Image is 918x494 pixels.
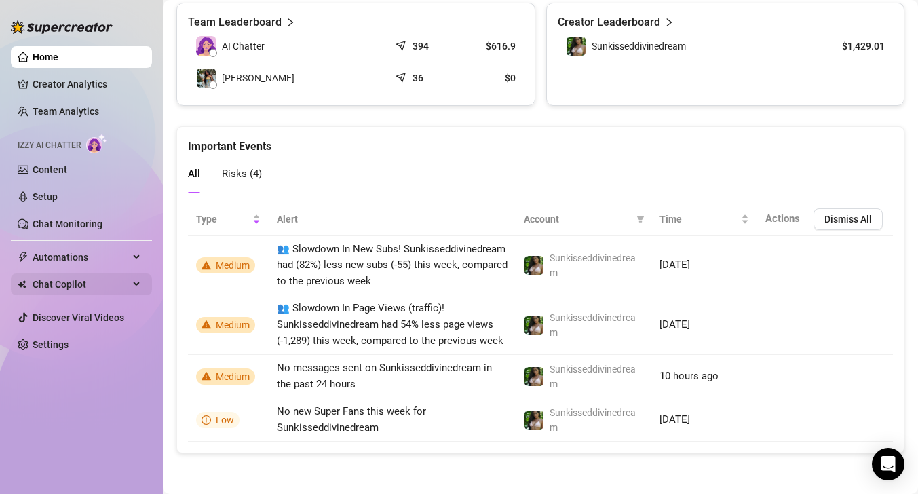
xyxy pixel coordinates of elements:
[33,164,67,175] a: Content
[550,252,636,278] span: Sunkisseddivinedream
[659,318,690,330] span: [DATE]
[636,215,645,223] span: filter
[269,203,516,236] th: Alert
[33,52,58,62] a: Home
[216,260,250,271] span: Medium
[86,134,107,153] img: AI Chatter
[659,212,738,227] span: Time
[396,37,409,51] span: send
[413,71,423,85] article: 36
[33,73,141,95] a: Creator Analytics
[222,39,265,54] span: AI Chatter
[558,14,660,31] article: Creator Leaderboard
[550,364,636,389] span: Sunkisseddivinedream
[465,39,516,53] article: $616.9
[11,20,113,34] img: logo-BBDzfeDw.svg
[33,273,129,295] span: Chat Copilot
[286,14,295,31] span: right
[202,415,211,425] span: info-circle
[823,39,885,53] article: $1,429.01
[33,339,69,350] a: Settings
[222,168,262,180] span: Risks ( 4 )
[202,371,211,381] span: warning
[33,106,99,117] a: Team Analytics
[18,280,26,289] img: Chat Copilot
[197,69,216,88] img: Alliya Valentin
[465,71,516,85] article: $0
[277,243,508,287] span: 👥 Slowdown In New Subs! Sunkisseddivinedream had (82%) less new subs (-55) this week, compared to...
[196,212,250,227] span: Type
[188,14,282,31] article: Team Leaderboard
[33,218,102,229] a: Chat Monitoring
[524,411,543,430] img: Sunkisseddivinedream
[188,127,893,155] div: Important Events
[524,256,543,275] img: Sunkisseddivinedream
[188,168,200,180] span: All
[524,367,543,386] img: Sunkisseddivinedream
[18,139,81,152] span: Izzy AI Chatter
[413,39,429,53] article: 394
[33,191,58,202] a: Setup
[33,246,129,268] span: Automations
[550,312,636,338] span: Sunkisseddivinedream
[524,212,631,227] span: Account
[659,413,690,425] span: [DATE]
[651,203,757,236] th: Time
[814,208,883,230] button: Dismiss All
[202,320,211,329] span: warning
[567,37,586,56] img: Sunkisseddivinedream
[222,71,294,85] span: [PERSON_NAME]
[18,252,28,263] span: thunderbolt
[216,371,250,382] span: Medium
[872,448,904,480] div: Open Intercom Messenger
[550,407,636,433] span: Sunkisseddivinedream
[659,259,690,271] span: [DATE]
[524,316,543,335] img: Sunkisseddivinedream
[659,370,719,382] span: 10 hours ago
[824,214,872,225] span: Dismiss All
[664,14,674,31] span: right
[216,320,250,330] span: Medium
[196,36,216,56] img: izzy-ai-chatter-avatar-DDCN_rTZ.svg
[216,415,234,425] span: Low
[188,203,269,236] th: Type
[634,209,647,229] span: filter
[277,302,503,346] span: 👥 Slowdown In Page Views (traffic)! Sunkisseddivinedream had 54% less page views (-1,289) this we...
[33,312,124,323] a: Discover Viral Videos
[202,261,211,270] span: warning
[592,41,686,52] span: Sunkisseddivinedream
[765,212,800,225] span: Actions
[277,362,492,390] span: No messages sent on Sunkisseddivinedream in the past 24 hours
[396,69,409,83] span: send
[277,405,426,434] span: No new Super Fans this week for Sunkisseddivinedream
